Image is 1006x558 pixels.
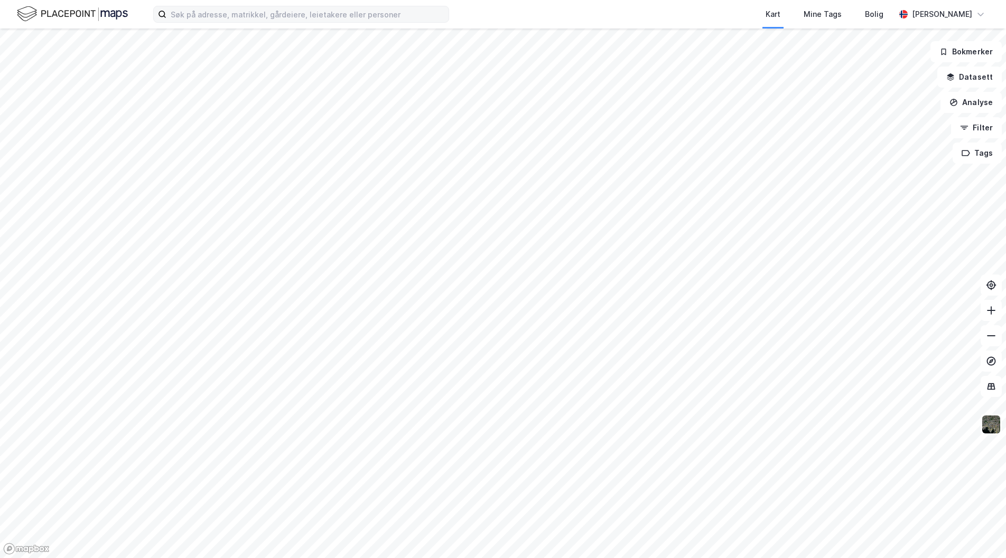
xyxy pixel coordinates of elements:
iframe: Chat Widget [953,507,1006,558]
div: Kontrollprogram for chat [953,507,1006,558]
div: Bolig [865,8,883,21]
div: Kart [766,8,780,21]
div: Mine Tags [804,8,842,21]
div: [PERSON_NAME] [912,8,972,21]
input: Søk på adresse, matrikkel, gårdeiere, leietakere eller personer [166,6,449,22]
img: logo.f888ab2527a4732fd821a326f86c7f29.svg [17,5,128,23]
